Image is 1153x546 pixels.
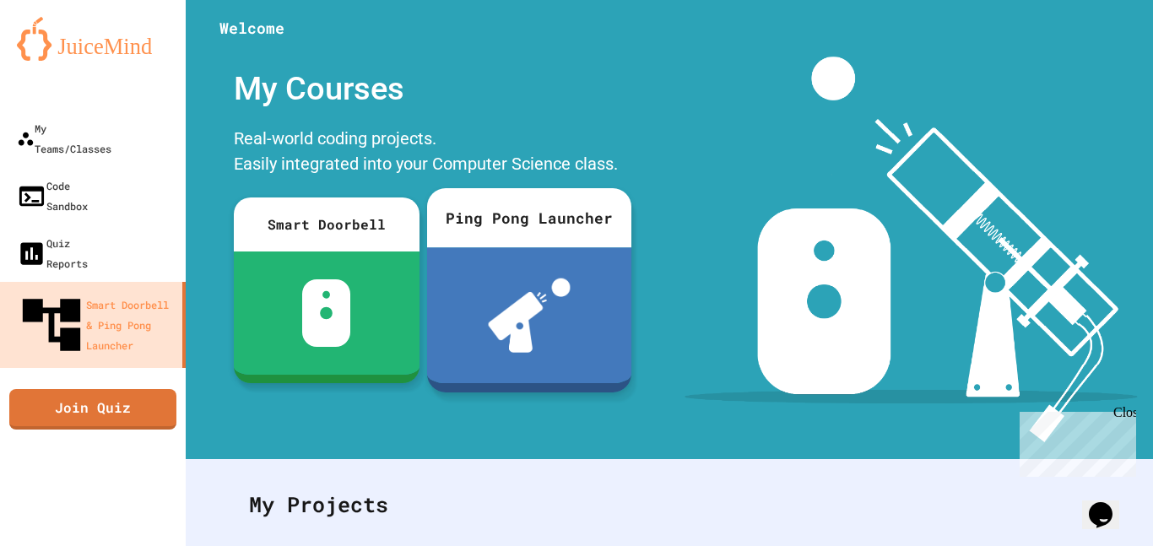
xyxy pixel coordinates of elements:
div: Real-world coding projects. Easily integrated into your Computer Science class. [225,122,631,185]
div: Ping Pong Launcher [427,188,631,247]
div: My Teams/Classes [17,118,111,159]
div: Chat with us now!Close [7,7,116,107]
div: Code Sandbox [17,176,88,216]
a: Join Quiz [9,389,176,430]
div: My Projects [232,472,1107,538]
img: logo-orange.svg [17,17,169,61]
iframe: chat widget [1082,478,1136,529]
img: sdb-white.svg [302,279,350,347]
div: Quiz Reports [17,233,88,273]
div: My Courses [225,57,631,122]
img: banner-image-my-projects.png [685,57,1137,442]
div: Smart Doorbell [234,197,420,251]
div: Smart Doorbell & Ping Pong Launcher [17,290,176,359]
iframe: chat widget [1013,405,1136,477]
img: ppl-with-ball.png [488,278,571,353]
